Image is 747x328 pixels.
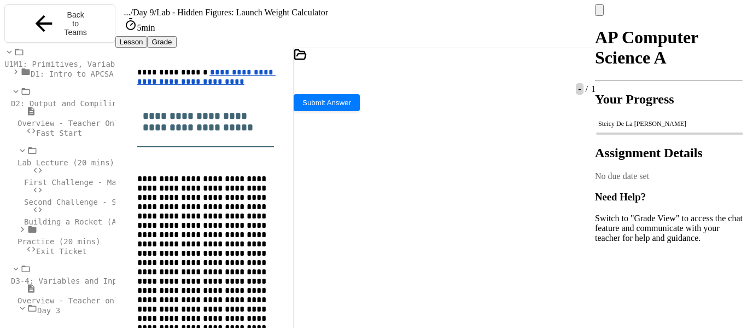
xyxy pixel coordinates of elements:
span: Overview - Teacher Only [17,119,124,128]
span: Back to Teams [63,10,88,37]
span: Building a Rocket (ASCII Art) [24,217,157,226]
span: D2: Output and Compiling Code [11,99,144,108]
span: Fast Start [36,129,82,137]
span: - [576,83,583,95]
span: D1: Intro to APCSA [31,70,114,78]
h2: Assignment Details [595,146,743,160]
span: Exit Ticket [36,247,87,256]
h3: Need Help? [595,191,743,203]
span: / [586,84,588,94]
span: First Challenge - Manual Column Alignment [24,178,213,187]
p: Switch to "Grade View" to access the chat feature and communicate with your teacher for help and ... [595,214,743,243]
button: Back to Teams [4,4,115,43]
span: 5 [137,23,142,32]
span: Submit Answer [302,99,351,107]
span: min [142,23,155,32]
span: Lab - Hidden Figures: Launch Weight Calculator [156,8,328,17]
h2: Your Progress [595,92,743,107]
span: Practice (20 mins) [17,237,101,246]
span: D3-4: Variables and Input [11,277,126,285]
span: Day 9 [133,8,154,17]
span: Day 3 [37,306,60,315]
span: Overview - Teacher only [17,296,124,305]
button: Lesson [115,36,148,48]
button: Grade [147,36,176,48]
span: Second Challenge - Special Characters [24,198,195,206]
div: No due date set [595,171,743,181]
span: ... [124,8,131,17]
span: U1M1: Primitives, Variables, Basic I/O [4,60,179,68]
button: Submit Answer [294,94,360,111]
span: / [131,8,133,17]
h1: AP Computer Science A [595,27,743,68]
div: My Account [595,4,743,16]
span: Lab Lecture (20 mins) [17,158,114,167]
span: / [154,8,156,17]
span: 1 [589,84,596,94]
div: Steicy De La [PERSON_NAME] [598,120,739,128]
